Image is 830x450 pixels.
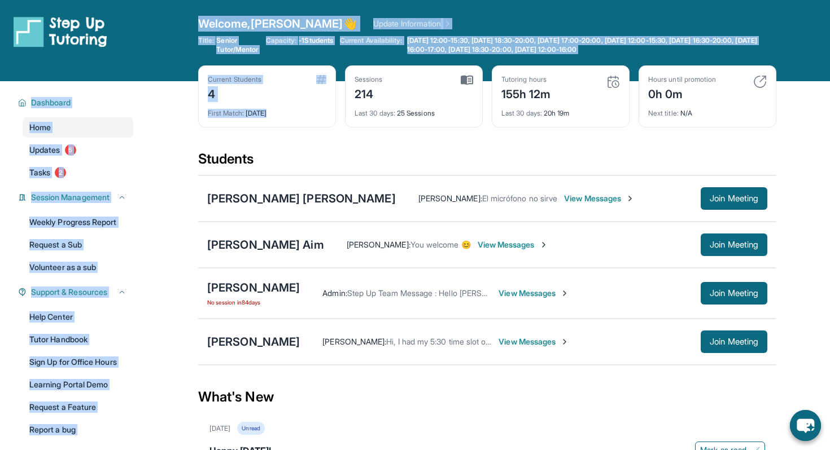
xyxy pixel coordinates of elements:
img: Chevron-Right [626,194,635,203]
span: Last 30 days : [355,109,395,117]
button: chat-button [790,410,821,441]
a: Sign Up for Office Hours [23,352,133,372]
span: [PERSON_NAME] : [347,240,410,249]
span: View Messages [499,336,569,347]
div: [DATE] [208,102,326,118]
div: [PERSON_NAME] Aim [207,237,324,253]
img: card [753,75,767,89]
span: Next title : [648,109,679,117]
span: Capacity: [266,36,297,45]
button: Join Meeting [701,282,767,305]
span: Join Meeting [710,290,758,297]
div: 155h 12m [501,84,551,102]
div: 25 Sessions [355,102,473,118]
a: Home [23,117,133,138]
button: Join Meeting [701,233,767,256]
a: Update Information [373,18,452,29]
span: View Messages [478,239,548,250]
span: Title: [198,36,214,54]
button: Dashboard [27,97,126,108]
button: Join Meeting [701,330,767,353]
a: Request a Feature [23,397,133,417]
span: Updates [29,144,60,156]
a: Volunteer as a sub [23,257,133,277]
span: Hi, I had my 5:30 time slot open up if that works for you guys [386,337,603,346]
span: El micrófono no sirve [482,193,557,203]
img: card [461,75,473,85]
span: Welcome, [PERSON_NAME] 👋 [198,16,357,32]
div: Unread [237,422,264,435]
span: Admin : [322,288,347,298]
span: 5 [65,144,76,156]
span: Tasks [29,167,50,178]
img: logo [14,16,107,47]
span: Session Management [31,192,110,203]
div: [DATE] [209,424,230,433]
span: 2 [55,167,66,178]
span: First Match : [208,109,244,117]
a: Weekly Progress Report [23,212,133,232]
span: No session in 84 days [207,298,300,307]
a: Tutor Handbook [23,329,133,350]
a: Tasks2 [23,162,133,183]
a: Request a Sub [23,235,133,255]
div: Sessions [355,75,383,84]
span: Senior Tutor/Mentor [216,36,259,54]
span: View Messages [499,288,569,299]
a: Learning Portal Demo [23,374,133,395]
span: Join Meeting [710,195,758,202]
div: Hours until promotion [648,75,716,84]
span: Support & Resources [31,286,107,298]
div: [PERSON_NAME] [207,334,300,350]
img: Chevron Right [441,18,452,29]
div: What's New [198,372,776,422]
span: Last 30 days : [501,109,542,117]
img: Chevron-Right [560,337,569,346]
span: -1 Students [299,36,333,45]
span: Dashboard [31,97,71,108]
img: Chevron-Right [539,240,548,249]
span: Home [29,122,51,133]
img: Chevron-Right [560,289,569,298]
a: Report a bug [23,420,133,440]
span: [PERSON_NAME] : [418,193,482,203]
span: [PERSON_NAME] : [322,337,386,346]
span: Join Meeting [710,241,758,248]
div: 0h 0m [648,84,716,102]
span: You welcome 😊 [410,240,471,249]
span: View Messages [564,193,635,204]
div: 4 [208,84,261,102]
img: card [316,75,326,84]
div: [PERSON_NAME] [PERSON_NAME] [207,191,396,206]
img: card [606,75,620,89]
a: [DATE] 12:00-15:30, [DATE] 18:30-20:00, [DATE] 17:00-20:00, [DATE] 12:00-15:30, [DATE] 16:30-20:0... [405,36,777,54]
div: [PERSON_NAME] [207,280,300,295]
button: Support & Resources [27,286,126,298]
div: Students [198,150,776,175]
span: Current Availability: [340,36,402,54]
div: Current Students [208,75,261,84]
div: 214 [355,84,383,102]
div: 20h 19m [501,102,620,118]
div: N/A [648,102,767,118]
a: Updates5 [23,140,133,160]
span: Join Meeting [710,338,758,345]
button: Session Management [27,192,126,203]
button: Join Meeting [701,187,767,210]
a: Help Center [23,307,133,327]
span: [DATE] 12:00-15:30, [DATE] 18:30-20:00, [DATE] 17:00-20:00, [DATE] 12:00-15:30, [DATE] 16:30-20:0... [407,36,775,54]
div: Tutoring hours [501,75,551,84]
